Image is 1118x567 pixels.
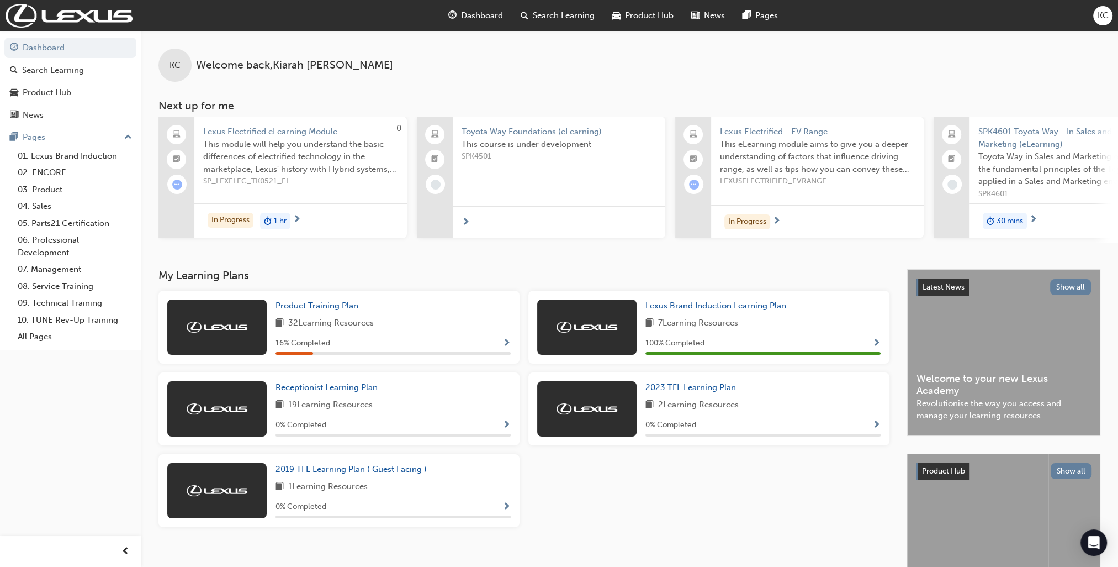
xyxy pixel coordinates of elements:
span: Toyota Way Foundations (eLearning) [462,125,656,138]
a: car-iconProduct Hub [603,4,682,27]
span: News [704,9,725,22]
span: Dashboard [461,9,503,22]
span: prev-icon [121,545,130,559]
a: 2023 TFL Learning Plan [645,381,740,394]
a: pages-iconPages [734,4,787,27]
span: 0 % Completed [275,501,326,513]
a: 10. TUNE Rev-Up Training [13,312,136,329]
span: 7 Learning Resources [658,317,738,330]
button: Pages [4,127,136,148]
button: DashboardSearch LearningProduct HubNews [4,35,136,127]
a: 03. Product [13,181,136,198]
a: 02. ENCORE [13,164,136,181]
a: Latest NewsShow all [916,279,1091,296]
span: LEXUSELECTRIFIED_EVRANGE [720,175,915,188]
span: 1 Learning Resources [288,480,368,494]
img: Trak [187,485,247,496]
div: In Progress [208,213,253,228]
a: Receptionist Learning Plan [275,381,382,394]
img: Trak [187,322,247,333]
a: Latest NewsShow allWelcome to your new Lexus AcademyRevolutionise the way you access and manage y... [907,269,1100,436]
span: guage-icon [10,43,18,53]
div: Product Hub [23,86,71,99]
span: Welcome to your new Lexus Academy [916,372,1091,397]
span: This module will help you understand the basic differences of electrified technology in the marke... [203,138,398,176]
span: book-icon [275,398,284,412]
a: Lexus Brand Induction Learning Plan [645,300,791,312]
button: Show all [1051,463,1092,479]
span: 19 Learning Resources [288,398,373,412]
span: pages-icon [10,133,18,143]
span: laptop-icon [431,128,439,142]
span: 2019 TFL Learning Plan ( Guest Facing ) [275,464,427,474]
span: This eLearning module aims to give you a deeper understanding of factors that influence driving r... [720,138,915,176]
span: Product Hub [625,9,674,22]
div: In Progress [724,214,770,229]
a: Lexus Electrified - EV RangeThis eLearning module aims to give you a deeper understanding of fact... [675,117,924,238]
span: Lexus Brand Induction Learning Plan [645,301,786,311]
a: 01. Lexus Brand Induction [13,148,136,165]
button: Show Progress [502,337,511,350]
span: book-icon [275,480,284,494]
button: KC [1093,6,1112,25]
span: duration-icon [264,214,272,228]
span: Receptionist Learning Plan [275,382,378,392]
a: news-iconNews [682,4,734,27]
h3: Next up for me [141,99,1118,112]
a: search-iconSearch Learning [512,4,603,27]
a: guage-iconDashboard [439,4,512,27]
h3: My Learning Plans [158,269,889,282]
span: Product Hub [922,466,965,476]
a: 07. Management [13,261,136,278]
img: Trak [557,322,617,333]
span: Show Progress [502,339,511,349]
span: Lexus Electrified eLearning Module [203,125,398,138]
span: 0 % Completed [275,419,326,432]
span: Show Progress [502,502,511,512]
span: Welcome back , Kiarah [PERSON_NAME] [196,59,393,72]
span: booktick-icon [948,153,956,167]
span: learningRecordVerb_NONE-icon [947,180,957,190]
span: learningRecordVerb_NONE-icon [431,180,441,190]
span: learningRecordVerb_ATTEMPT-icon [689,180,699,190]
span: 2 Learning Resources [658,398,739,412]
span: SP_LEXELEC_TK0521_EL [203,175,398,188]
span: pages-icon [743,9,751,23]
div: Search Learning [22,64,84,77]
span: car-icon [612,9,621,23]
a: Toyota Way Foundations (eLearning)This course is under developmentSPK4501 [417,117,665,238]
span: Latest News [923,282,965,292]
button: Show Progress [502,500,511,514]
span: 0 [396,123,401,133]
img: Trak [187,403,247,414]
a: Product HubShow all [916,463,1091,480]
span: guage-icon [448,9,457,23]
span: search-icon [521,9,528,23]
a: Search Learning [4,60,136,81]
a: 06. Professional Development [13,232,136,261]
span: next-icon [1029,215,1037,225]
span: booktick-icon [431,153,439,167]
span: book-icon [645,317,654,330]
a: Dashboard [4,38,136,58]
span: KC [169,59,181,72]
a: 05. Parts21 Certification [13,215,136,232]
button: Show all [1050,279,1091,295]
span: laptop-icon [173,128,181,142]
span: 100 % Completed [645,337,704,350]
div: Pages [23,131,45,144]
a: Trak [6,4,133,28]
span: SPK4501 [462,150,656,163]
span: booktick-icon [173,153,181,167]
a: Product Hub [4,82,136,103]
button: Show Progress [872,418,881,432]
a: 09. Technical Training [13,295,136,312]
span: 0 % Completed [645,419,696,432]
a: News [4,105,136,125]
span: search-icon [10,66,18,76]
span: 32 Learning Resources [288,317,374,330]
span: Search Learning [533,9,595,22]
span: next-icon [293,215,301,225]
span: 16 % Completed [275,337,330,350]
